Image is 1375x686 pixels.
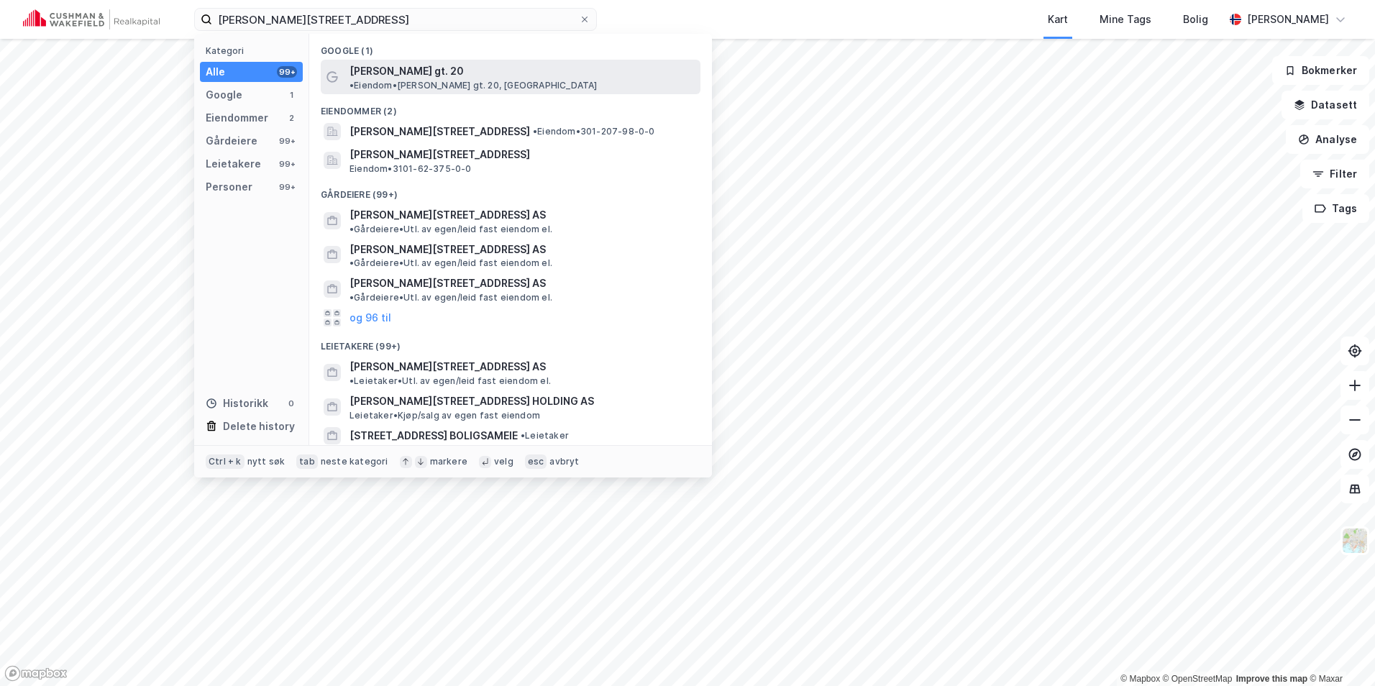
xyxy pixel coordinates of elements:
div: Eiendommer (2) [309,94,712,120]
button: Tags [1302,194,1369,223]
span: • [350,375,354,386]
div: 99+ [277,66,297,78]
div: Bolig [1183,11,1208,28]
div: 99+ [277,135,297,147]
div: 2 [285,112,297,124]
div: Kontrollprogram for chat [1303,617,1375,686]
a: OpenStreetMap [1163,674,1233,684]
div: Gårdeiere [206,132,257,150]
span: • [350,292,354,303]
button: Filter [1300,160,1369,188]
span: [PERSON_NAME][STREET_ADDRESS] [350,123,530,140]
span: • [533,126,537,137]
div: Google [206,86,242,104]
span: • [521,430,525,441]
div: Historikk [206,395,268,412]
span: Gårdeiere • Utl. av egen/leid fast eiendom el. [350,257,552,269]
div: neste kategori [321,456,388,467]
span: • [350,224,354,234]
div: Ctrl + k [206,454,245,469]
div: nytt søk [247,456,285,467]
div: avbryt [549,456,579,467]
div: Google (1) [309,34,712,60]
span: [STREET_ADDRESS] BOLIGSAMEIE [350,427,518,444]
span: • [350,257,354,268]
div: Alle [206,63,225,81]
div: 0 [285,398,297,409]
div: 99+ [277,158,297,170]
div: esc [525,454,547,469]
div: Eiendommer [206,109,268,127]
a: Improve this map [1236,674,1307,684]
img: Z [1341,527,1369,554]
span: [PERSON_NAME] gt. 20 [350,63,464,80]
div: Leietakere [206,155,261,173]
div: 99+ [277,181,297,193]
div: tab [296,454,318,469]
a: Mapbox homepage [4,665,68,682]
span: Leietaker • Utl. av egen/leid fast eiendom el. [350,375,551,387]
iframe: Chat Widget [1303,617,1375,686]
span: [PERSON_NAME][STREET_ADDRESS] HOLDING AS [350,393,695,410]
span: Eiendom • 301-207-98-0-0 [533,126,655,137]
span: Leietaker [521,430,569,442]
span: Eiendom • 3101-62-375-0-0 [350,163,472,175]
span: [PERSON_NAME][STREET_ADDRESS] AS [350,358,546,375]
span: [PERSON_NAME][STREET_ADDRESS] AS [350,275,546,292]
div: Kart [1048,11,1068,28]
div: Gårdeiere (99+) [309,178,712,203]
div: Mine Tags [1100,11,1151,28]
img: cushman-wakefield-realkapital-logo.202ea83816669bd177139c58696a8fa1.svg [23,9,160,29]
span: [PERSON_NAME][STREET_ADDRESS] AS [350,206,546,224]
span: [PERSON_NAME][STREET_ADDRESS] AS [350,241,546,258]
span: Gårdeiere • Utl. av egen/leid fast eiendom el. [350,292,552,303]
span: [PERSON_NAME][STREET_ADDRESS] [350,146,695,163]
div: Delete history [223,418,295,435]
div: Personer [206,178,252,196]
div: velg [494,456,513,467]
button: Analyse [1286,125,1369,154]
div: Leietakere (99+) [309,329,712,355]
span: Leietaker • Kjøp/salg av egen fast eiendom [350,410,540,421]
a: Mapbox [1120,674,1160,684]
div: markere [430,456,467,467]
div: Kategori [206,45,303,56]
span: Gårdeiere • Utl. av egen/leid fast eiendom el. [350,224,552,235]
input: Søk på adresse, matrikkel, gårdeiere, leietakere eller personer [212,9,579,30]
span: • [350,80,354,91]
button: og 96 til [350,309,391,326]
div: 1 [285,89,297,101]
div: [PERSON_NAME] [1247,11,1329,28]
button: Datasett [1282,91,1369,119]
span: Eiendom • [PERSON_NAME] gt. 20, [GEOGRAPHIC_DATA] [350,80,598,91]
button: Bokmerker [1272,56,1369,85]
